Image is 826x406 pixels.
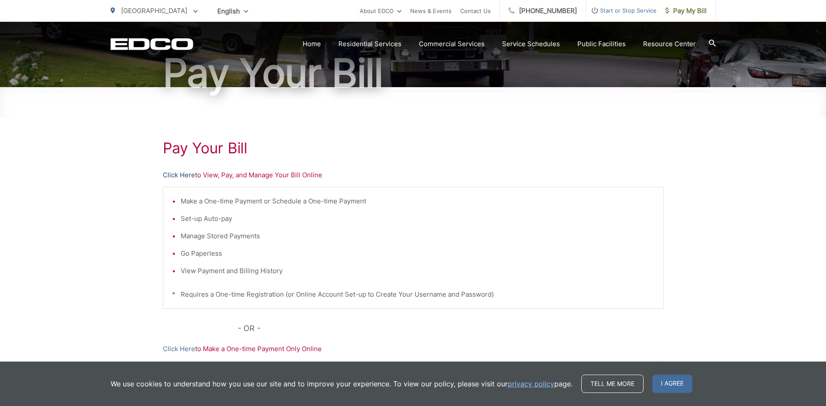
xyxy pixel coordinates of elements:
[163,139,664,157] h1: Pay Your Bill
[163,170,195,180] a: Click Here
[410,6,452,16] a: News & Events
[163,344,195,354] a: Click Here
[181,248,654,259] li: Go Paperless
[163,344,664,354] p: to Make a One-time Payment Only Online
[652,375,692,393] span: I agree
[181,231,654,241] li: Manage Stored Payments
[111,51,716,95] h1: Pay Your Bill
[577,39,626,49] a: Public Facilities
[181,213,654,224] li: Set-up Auto-pay
[181,266,654,276] li: View Payment and Billing History
[360,6,401,16] a: About EDCO
[172,289,654,300] p: * Requires a One-time Registration (or Online Account Set-up to Create Your Username and Password)
[460,6,491,16] a: Contact Us
[121,7,187,15] span: [GEOGRAPHIC_DATA]
[508,379,554,389] a: privacy policy
[181,196,654,206] li: Make a One-time Payment or Schedule a One-time Payment
[419,39,485,49] a: Commercial Services
[502,39,560,49] a: Service Schedules
[581,375,644,393] a: Tell me more
[111,379,573,389] p: We use cookies to understand how you use our site and to improve your experience. To view our pol...
[643,39,696,49] a: Resource Center
[303,39,321,49] a: Home
[111,38,193,50] a: EDCD logo. Return to the homepage.
[338,39,401,49] a: Residential Services
[163,170,664,180] p: to View, Pay, and Manage Your Bill Online
[238,322,664,335] p: - OR -
[211,3,255,19] span: English
[665,6,707,16] span: Pay My Bill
